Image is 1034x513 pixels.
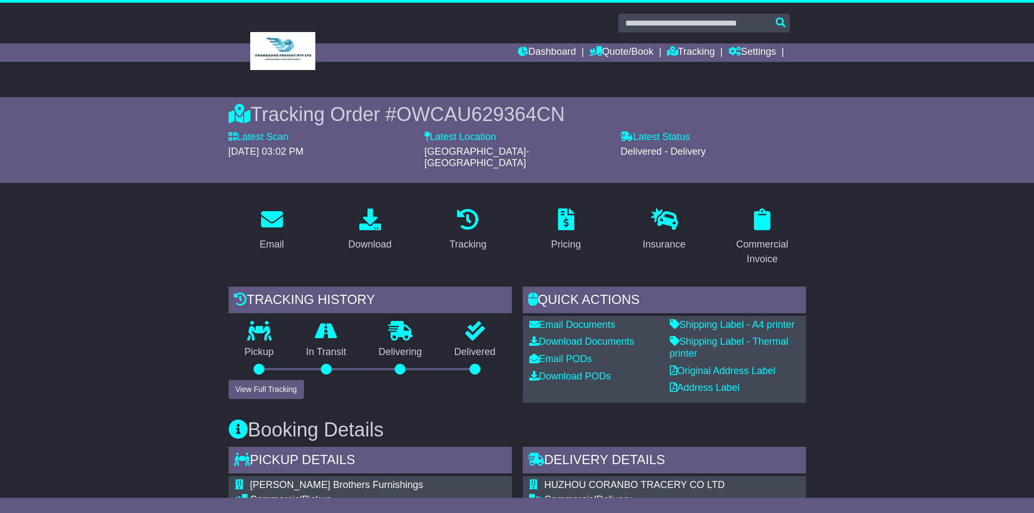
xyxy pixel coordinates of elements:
a: Tracking [442,205,493,256]
span: HUZHOU CORANBO TRACERY CO LTD [544,479,725,490]
a: Shipping Label - A4 printer [670,319,795,330]
span: Delivered - Delivery [620,146,706,157]
h3: Booking Details [229,419,806,441]
div: Pickup Details [229,447,512,476]
span: OWCAU629364CN [396,103,564,125]
a: Insurance [636,205,693,256]
div: Delivery [544,494,800,506]
a: Tracking [667,43,715,62]
span: Commercial [250,494,302,505]
span: [PERSON_NAME] Brothers Furnishings [250,479,423,490]
a: Original Address Label [670,365,776,376]
div: Tracking [449,237,486,252]
div: Tracking history [229,287,512,316]
a: Download Documents [529,336,635,347]
div: Tracking Order # [229,103,806,126]
div: Email [259,237,284,252]
div: Insurance [643,237,686,252]
label: Latest Status [620,131,690,143]
a: Quote/Book [589,43,654,62]
a: Pricing [544,205,588,256]
div: Pickup [250,494,459,506]
p: In Transit [290,346,363,358]
a: Download [341,205,398,256]
div: Download [348,237,391,252]
a: Download PODs [529,371,611,382]
p: Pickup [229,346,290,358]
label: Latest Scan [229,131,289,143]
div: Commercial Invoice [726,237,799,267]
p: Delivered [438,346,512,358]
div: Quick Actions [523,287,806,316]
div: Pricing [551,237,581,252]
p: Delivering [363,346,439,358]
span: [GEOGRAPHIC_DATA]-[GEOGRAPHIC_DATA] [424,146,529,169]
span: Commercial [544,494,597,505]
label: Latest Location [424,131,496,143]
div: Delivery Details [523,447,806,476]
a: Address Label [670,382,740,393]
a: Email Documents [529,319,616,330]
button: View Full Tracking [229,380,304,399]
span: [DATE] 03:02 PM [229,146,304,157]
a: Commercial Invoice [719,205,806,270]
a: Settings [728,43,776,62]
a: Email [252,205,291,256]
a: Email PODs [529,353,592,364]
a: Shipping Label - Thermal printer [670,336,789,359]
a: Dashboard [518,43,576,62]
